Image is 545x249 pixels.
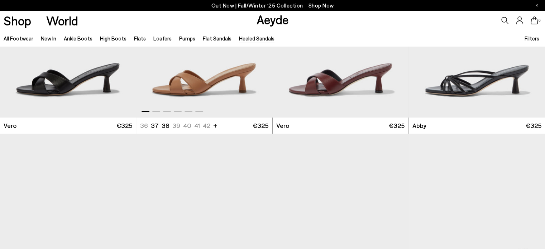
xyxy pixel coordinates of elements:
[412,121,426,130] span: Abby
[211,1,334,10] p: Out Now | Fall/Winter ‘25 Collection
[116,121,132,130] span: €325
[4,121,16,130] span: Vero
[276,121,289,130] span: Vero
[409,118,545,134] a: Abby €325
[162,121,169,130] li: 38
[203,35,231,42] a: Flat Sandals
[389,121,405,130] span: €325
[151,121,159,130] li: 37
[309,2,334,9] span: Navigate to /collections/new-in
[213,120,217,130] li: +
[273,118,408,134] a: Vero €325
[526,121,541,130] span: €325
[525,35,539,42] span: Filters
[134,35,146,42] a: Flats
[239,35,274,42] a: Heeled Sandals
[253,121,268,130] span: €325
[531,16,538,24] a: 0
[46,14,78,27] a: World
[179,35,195,42] a: Pumps
[41,35,56,42] a: New In
[136,118,272,134] a: 36 37 38 39 40 41 42 + €325
[4,14,31,27] a: Shop
[538,19,541,23] span: 0
[140,121,208,130] ul: variant
[257,12,289,27] a: Aeyde
[153,35,172,42] a: Loafers
[100,35,126,42] a: High Boots
[64,35,92,42] a: Ankle Boots
[4,35,33,42] a: All Footwear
